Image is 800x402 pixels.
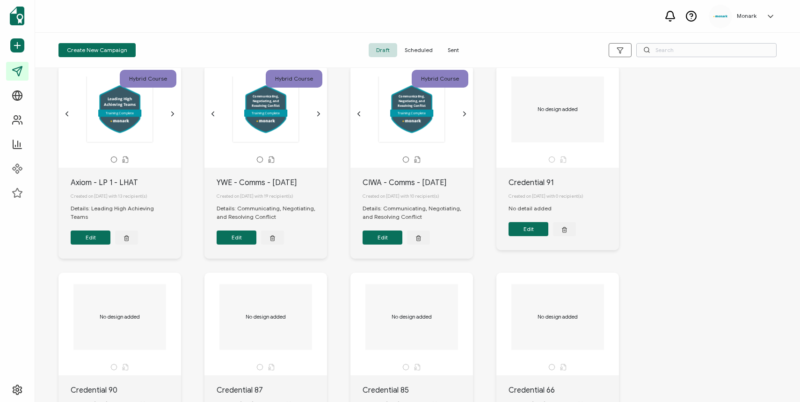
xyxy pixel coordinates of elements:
[509,188,619,204] div: Created on [DATE] with 0 recipient(s)
[209,110,217,118] ion-icon: chevron back outline
[737,13,756,19] h5: Monark
[509,177,619,188] div: Credential 91
[71,177,181,188] div: Axiom - LP 1 - LHAT
[363,188,473,204] div: Created on [DATE] with 10 recipient(s)
[363,204,473,221] div: Details: Communicating, Negotiating, and Resolving Conflict
[217,385,327,396] div: Credential 87
[315,110,322,118] ion-icon: chevron forward outline
[71,231,110,245] button: Edit
[509,222,548,236] button: Edit
[217,177,327,188] div: YWE - Comms - [DATE]
[71,204,181,221] div: Details: Leading High Achieving Teams
[63,110,71,118] ion-icon: chevron back outline
[217,204,327,221] div: Details: Communicating, Negotiating, and Resolving Conflict
[217,188,327,204] div: Created on [DATE] with 19 recipient(s)
[509,204,561,213] div: No detail added
[397,43,440,57] span: Scheduled
[509,385,619,396] div: Credential 66
[120,70,176,88] div: Hybrid Course
[753,357,800,402] iframe: Chat Widget
[369,43,397,57] span: Draft
[440,43,466,57] span: Sent
[363,385,473,396] div: Credential 85
[266,70,322,88] div: Hybrid Course
[412,70,468,88] div: Hybrid Course
[713,15,727,17] img: 0563c257-c268-459f-8f5a-943513c310c2.png
[67,47,127,53] span: Create New Campaign
[363,177,473,188] div: CIWA - Comms - [DATE]
[363,231,402,245] button: Edit
[461,110,468,118] ion-icon: chevron forward outline
[71,385,181,396] div: Credential 90
[636,43,777,57] input: Search
[169,110,176,118] ion-icon: chevron forward outline
[10,7,24,25] img: sertifier-logomark-colored.svg
[71,188,181,204] div: Created on [DATE] with 13 recipient(s)
[58,43,136,57] button: Create New Campaign
[217,231,256,245] button: Edit
[355,110,363,118] ion-icon: chevron back outline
